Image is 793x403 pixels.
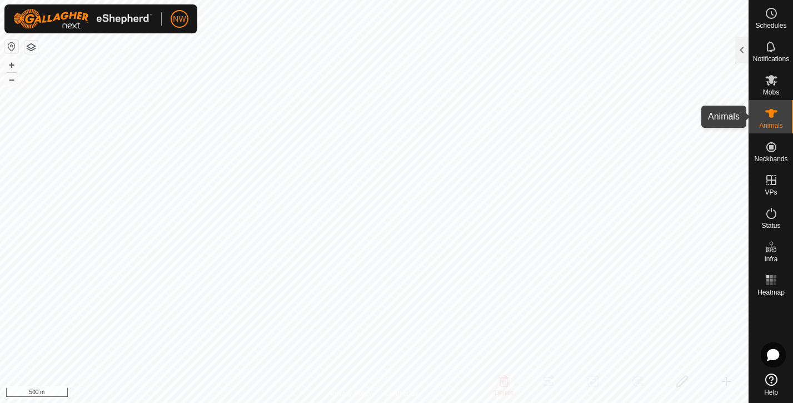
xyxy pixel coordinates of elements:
[13,9,152,29] img: Gallagher Logo
[330,389,372,399] a: Privacy Policy
[753,56,789,62] span: Notifications
[385,389,418,399] a: Contact Us
[755,22,786,29] span: Schedules
[754,156,787,162] span: Neckbands
[757,289,785,296] span: Heatmap
[5,73,18,86] button: –
[763,89,779,96] span: Mobs
[5,58,18,72] button: +
[764,389,778,396] span: Help
[765,189,777,196] span: VPs
[749,369,793,400] a: Help
[5,40,18,53] button: Reset Map
[759,122,783,129] span: Animals
[173,13,186,25] span: NW
[24,41,38,54] button: Map Layers
[761,222,780,229] span: Status
[764,256,777,262] span: Infra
